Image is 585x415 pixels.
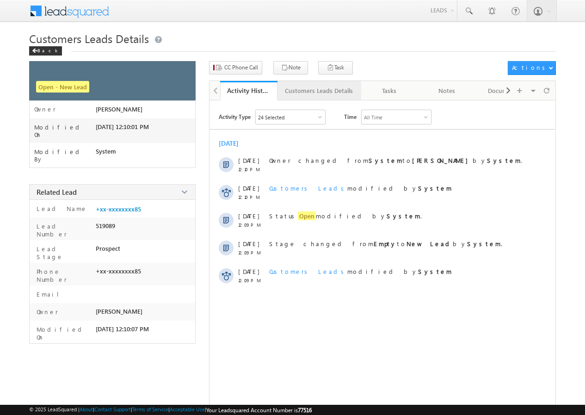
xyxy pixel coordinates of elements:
[269,184,452,192] span: modified by
[361,81,419,100] a: Tasks
[206,407,312,414] span: Your Leadsquared Account Number is
[369,156,402,164] strong: System
[374,240,397,248] strong: Empty
[96,325,149,333] span: [DATE] 12:10:07 PM
[298,407,312,414] span: 77516
[219,139,249,148] div: [DATE]
[227,86,271,95] div: Activity History
[369,85,410,96] div: Tasks
[238,278,266,283] span: 12:09 PM
[238,212,259,220] span: [DATE]
[96,123,149,130] span: [DATE] 12:10:01 PM
[238,167,266,172] span: 12:10 PM
[269,267,347,275] span: Customers Leads
[34,148,96,163] label: Modified By
[29,46,62,56] div: Back
[238,250,266,255] span: 12:09 PM
[258,114,284,120] div: 24 Selected
[238,194,266,200] span: 12:10 PM
[238,184,259,192] span: [DATE]
[96,245,120,252] span: Prospect
[476,81,533,100] a: Documents
[483,85,525,96] div: Documents
[387,212,420,220] strong: System
[29,406,312,414] span: © 2025 LeadSquared | | | | |
[34,204,87,212] label: Lead Name
[220,81,277,99] li: Activity History
[34,245,92,260] label: Lead Stage
[256,110,325,124] div: Owner Changed,Status Changed,Stage Changed,Source Changed,Notes & 19 more..
[219,110,251,124] span: Activity Type
[36,81,89,93] span: Open - New Lead
[37,187,77,197] span: Related Lead
[419,81,476,100] a: Notes
[34,290,66,298] label: Email
[269,267,452,275] span: modified by
[94,406,131,412] a: Contact Support
[96,222,115,229] span: 519089
[34,308,58,316] label: Owner
[220,81,277,100] a: Activity History
[238,240,259,248] span: [DATE]
[132,406,168,412] a: Terms of Service
[96,205,141,213] a: +xx-xxxxxxxx85
[508,61,555,75] button: Actions
[34,267,92,283] label: Phone Number
[238,222,266,228] span: 12:09 PM
[418,184,452,192] strong: System
[34,325,92,341] label: Modified On
[170,406,205,412] a: Acceptable Use
[344,110,357,124] span: Time
[298,211,316,220] span: Open
[34,105,56,113] label: Owner
[277,81,361,100] a: Customers Leads Details
[318,61,353,74] button: Task
[80,406,93,412] a: About
[209,61,262,74] button: CC Phone Call
[34,222,92,238] label: Lead Number
[285,85,353,96] div: Customers Leads Details
[269,240,502,248] span: Stage changed from to by .
[96,105,142,113] span: [PERSON_NAME]
[269,156,522,164] span: Owner changed from to by .
[273,61,308,74] button: Note
[269,211,422,220] span: Status modified by .
[412,156,473,164] strong: [PERSON_NAME]
[467,240,501,248] strong: System
[96,148,116,155] span: System
[406,240,453,248] strong: New Lead
[418,267,452,275] strong: System
[224,63,258,72] span: CC Phone Call
[487,156,521,164] strong: System
[269,184,347,192] span: Customers Leads
[96,308,142,315] span: [PERSON_NAME]
[426,85,468,96] div: Notes
[29,31,149,46] span: Customers Leads Details
[238,267,259,275] span: [DATE]
[238,156,259,164] span: [DATE]
[364,114,382,120] div: All Time
[34,124,96,138] label: Modified On
[96,267,141,275] span: +xx-xxxxxxxx85
[512,63,548,72] div: Actions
